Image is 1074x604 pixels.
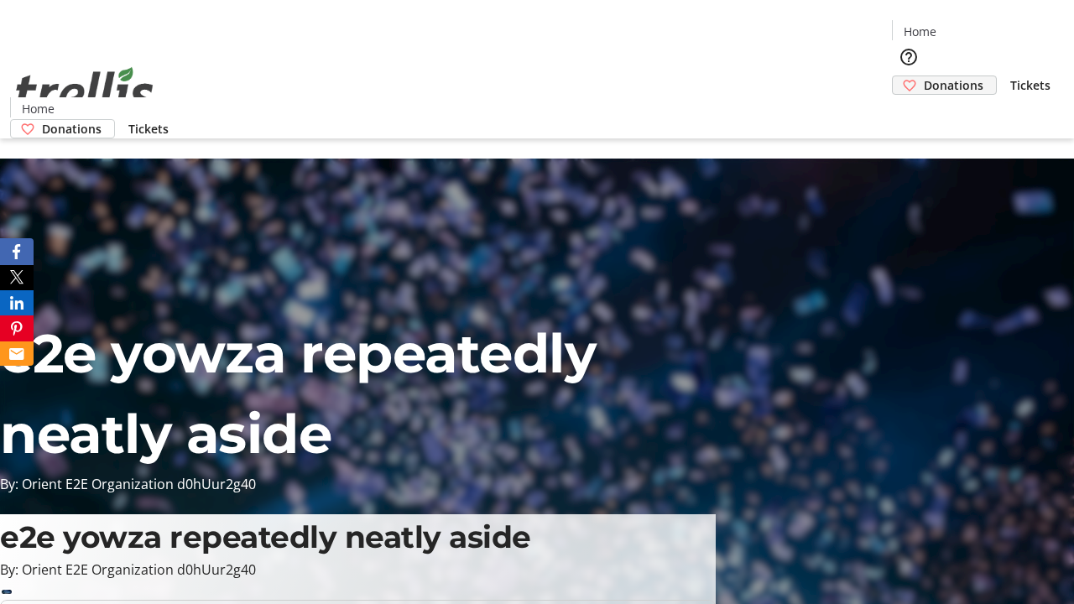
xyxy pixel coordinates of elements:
[11,100,65,117] a: Home
[115,120,182,138] a: Tickets
[42,120,102,138] span: Donations
[892,75,997,95] a: Donations
[997,76,1064,94] a: Tickets
[10,49,159,133] img: Orient E2E Organization d0hUur2g40's Logo
[892,40,925,74] button: Help
[893,23,946,40] a: Home
[892,95,925,128] button: Cart
[904,23,936,40] span: Home
[924,76,983,94] span: Donations
[128,120,169,138] span: Tickets
[1010,76,1051,94] span: Tickets
[10,119,115,138] a: Donations
[22,100,55,117] span: Home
